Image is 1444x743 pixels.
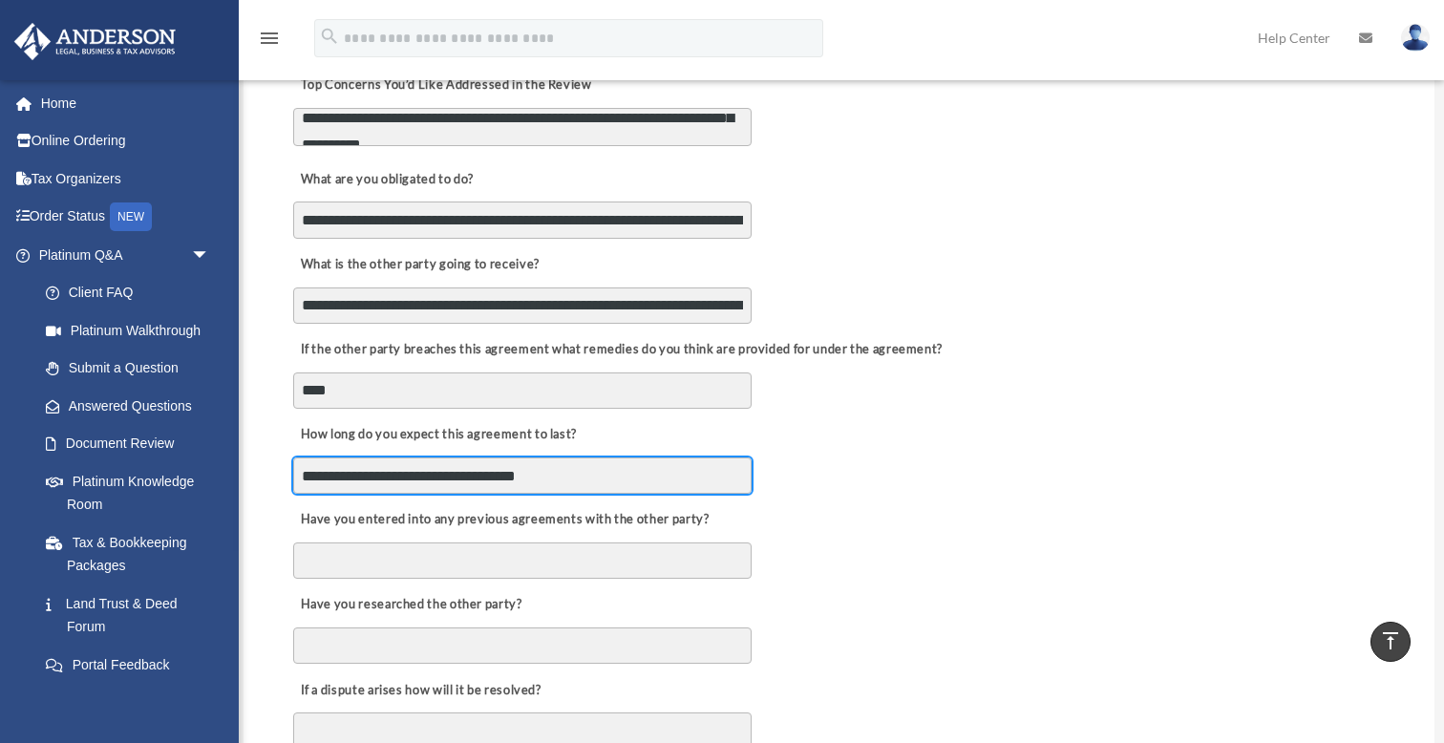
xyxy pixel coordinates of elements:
label: Top Concerns You’d Like Addressed in the Review [293,73,597,99]
i: menu [258,27,281,50]
a: Tax & Bookkeeping Packages [27,523,239,584]
img: User Pic [1401,24,1430,52]
i: search [319,26,340,47]
a: Land Trust & Deed Forum [27,584,239,646]
i: vertical_align_top [1379,629,1402,652]
img: Anderson Advisors Platinum Portal [9,23,181,60]
a: Online Ordering [13,122,239,160]
label: If a dispute arises how will it be resolved? [293,677,546,704]
a: Home [13,84,239,122]
a: Order StatusNEW [13,198,239,237]
span: arrow_drop_down [191,236,229,275]
label: Have you entered into any previous agreements with the other party? [293,507,714,534]
a: menu [258,33,281,50]
a: Platinum Walkthrough [27,311,239,350]
a: Tax Organizers [13,159,239,198]
label: If the other party breaches this agreement what remedies do you think are provided for under the ... [293,337,947,364]
a: vertical_align_top [1370,622,1411,662]
label: What is the other party going to receive? [293,251,544,278]
a: Client FAQ [27,274,239,312]
a: Platinum Q&Aarrow_drop_down [13,236,239,274]
a: Document Review [27,425,229,463]
label: How long do you expect this agreement to last? [293,422,582,449]
a: Submit a Question [27,350,239,388]
a: Platinum Knowledge Room [27,462,239,523]
label: What are you obligated to do? [293,166,484,193]
a: Answered Questions [27,387,239,425]
a: Portal Feedback [27,646,239,684]
label: Have you researched the other party? [293,592,527,619]
div: NEW [110,202,152,231]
